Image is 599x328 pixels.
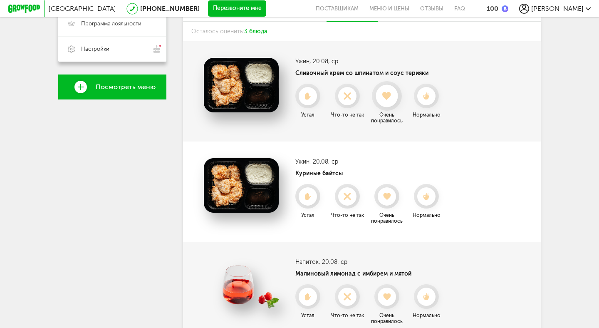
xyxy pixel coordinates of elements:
[81,20,141,27] span: Программа лояльности
[322,8,382,21] a: Оценки 3
[289,112,327,118] div: Устал
[208,0,266,17] button: Перезвоните мне
[58,36,166,62] a: Настройки
[295,270,445,277] h4: Малиновый лимонад с имбирем и мятой
[329,112,366,118] div: Что-то не так
[140,5,200,12] a: [PHONE_NUMBER]
[309,58,338,65] span: , 20.08, ср
[289,212,327,218] div: Устал
[531,5,584,12] span: [PERSON_NAME]
[49,5,116,12] span: [GEOGRAPHIC_DATA]
[289,313,327,318] div: Устал
[204,58,279,112] img: Сливочный крем со шпинатом и соус терияки
[408,313,445,318] div: Нормально
[204,258,279,313] img: Малиновый лимонад с имбирем и мятой
[368,313,406,324] div: Очень понравилось
[329,212,366,218] div: Что-то не так
[295,58,445,65] h3: Ужин
[244,28,267,35] span: 3 блюда
[408,212,445,218] div: Нормально
[58,75,166,99] a: Посмотреть меню
[368,212,406,224] div: Очень понравилось
[295,170,445,177] h4: Куриные байтсы
[204,158,279,213] img: Куриные байтсы
[319,258,347,266] span: , 20.08, ср
[502,5,508,12] img: bonus_b.cdccf46.png
[81,45,109,53] span: Настройки
[295,158,445,165] h3: Ужин
[487,5,498,12] div: 100
[58,11,166,36] a: Программа лояльности
[183,22,541,41] div: Осталось оценить:
[309,158,338,165] span: , 20.08, ср
[408,112,445,118] div: Нормально
[295,70,445,77] h4: Сливочный крем со шпинатом и соус терияки
[329,313,366,318] div: Что-то не так
[295,258,445,266] h3: Напиток
[368,112,406,124] div: Очень понравилось
[96,83,156,91] span: Посмотреть меню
